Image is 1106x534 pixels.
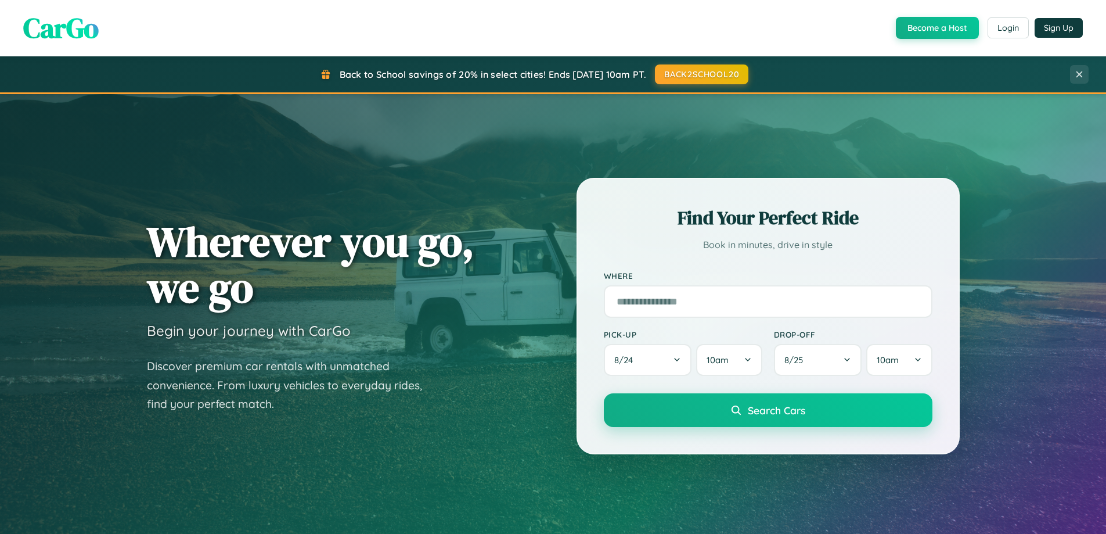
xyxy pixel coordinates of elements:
button: Login [988,17,1029,38]
button: Sign Up [1035,18,1083,38]
p: Discover premium car rentals with unmatched convenience. From luxury vehicles to everyday rides, ... [147,357,437,414]
span: CarGo [23,9,99,47]
h3: Begin your journey with CarGo [147,322,351,339]
label: Drop-off [774,329,932,339]
span: Back to School savings of 20% in select cities! Ends [DATE] 10am PT. [340,69,646,80]
button: 10am [866,344,932,376]
label: Where [604,271,932,281]
span: 10am [877,354,899,365]
button: 8/25 [774,344,862,376]
button: Become a Host [896,17,979,39]
span: Search Cars [748,404,805,417]
button: BACK2SCHOOL20 [655,64,748,84]
button: Search Cars [604,393,932,427]
span: 10am [707,354,729,365]
label: Pick-up [604,329,762,339]
h2: Find Your Perfect Ride [604,205,932,231]
h1: Wherever you go, we go [147,218,474,310]
button: 8/24 [604,344,692,376]
span: 8 / 25 [784,354,809,365]
button: 10am [696,344,762,376]
p: Book in minutes, drive in style [604,236,932,253]
span: 8 / 24 [614,354,639,365]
